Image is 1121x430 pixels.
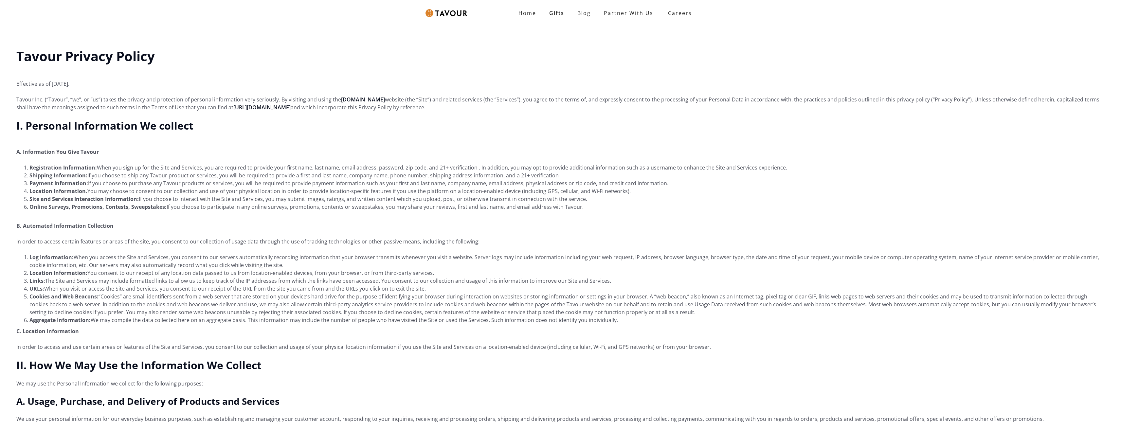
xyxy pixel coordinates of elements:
[29,269,1105,277] li: You consent to our receipt of any location data passed to us from location-enabled devices, from ...
[16,118,193,133] strong: I. Personal Information We collect
[16,395,280,407] strong: A. Usage, Purchase, and Delivery of Products and Services
[29,180,88,187] strong: Payment Information:
[518,9,536,17] strong: Home
[16,238,1105,245] p: In order to access certain features or areas of the site, you consent to our collection of usage ...
[29,203,1105,211] li: If you choose to participate in any online surveys, promotions, contents or sweepstakes, you may ...
[668,7,692,20] strong: Careers
[16,96,1105,111] p: Tavour Inc. (“Tavour”, “we”, or “us”) takes the privacy and protection of personal information ve...
[29,285,44,292] strong: URLs:
[16,343,1105,351] p: In order to access and use certain areas or features of the Site and Services, you consent to our...
[29,293,1105,316] li: “Cookies” are small identifiers sent from a web server that are stored on your device’s hard driv...
[29,277,1105,285] li: The Site and Services may include formatted links to allow us to keep track of the IP addresses f...
[29,277,45,284] strong: Links:
[660,4,697,22] a: Careers
[29,253,1105,269] li: When you access the Site and Services, you consent to our servers automatically recording informa...
[571,7,597,20] a: Blog
[16,328,79,335] strong: C. Location Information
[16,380,1105,387] p: We may use the Personal Information we collect for the following purposes:
[16,415,1105,423] p: We use your personal information for our everyday business purposes, such as establishing and man...
[29,164,1105,171] li: When you sign up for the Site and Services, you are required to provide your first name, last nam...
[29,285,1105,293] li: When you visit or access the Site and Services, you consent to our receipt of the URL from the si...
[29,188,87,195] strong: Location Information.
[512,7,543,20] a: Home
[29,269,87,277] strong: Location Information:
[29,187,1105,195] li: You may choose to consent to our collection and use of your physical location in order to provide...
[29,171,1105,179] li: If you choose to ship any Tavour product or services, you will be required to provide a first and...
[16,148,99,155] strong: A. Information You Give Tavour
[543,7,571,20] a: Gifts
[16,358,262,372] strong: II. How We May Use the Information We Collect
[16,72,1105,88] p: Effective as of [DATE].
[16,222,114,229] strong: B. Automated Information Collection
[29,172,87,179] strong: Shipping Information:
[29,293,99,300] strong: Cookies and Web Beacons:
[29,164,97,171] strong: Registration Information:
[29,195,139,203] strong: Site and Services Interaction Information:
[29,254,74,261] strong: Log Information:
[16,47,155,65] strong: Tavour Privacy Policy
[29,316,91,324] strong: Aggregate Information:
[597,7,660,20] a: Partner With Us
[29,179,1105,187] li: If you choose to purchase any Tavour products or services, you will be required to provide paymen...
[233,104,291,111] a: [URL][DOMAIN_NAME]
[29,203,167,210] strong: Online Surveys, Promotions, Contests, Sweepstakes:
[341,96,385,103] a: [DOMAIN_NAME]
[29,316,1105,324] li: We may compile the data collected here on an aggregate basis. This information may include the nu...
[29,195,1105,203] li: If you choose to interact with the Site and Services, you may submit images, ratings, and written...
